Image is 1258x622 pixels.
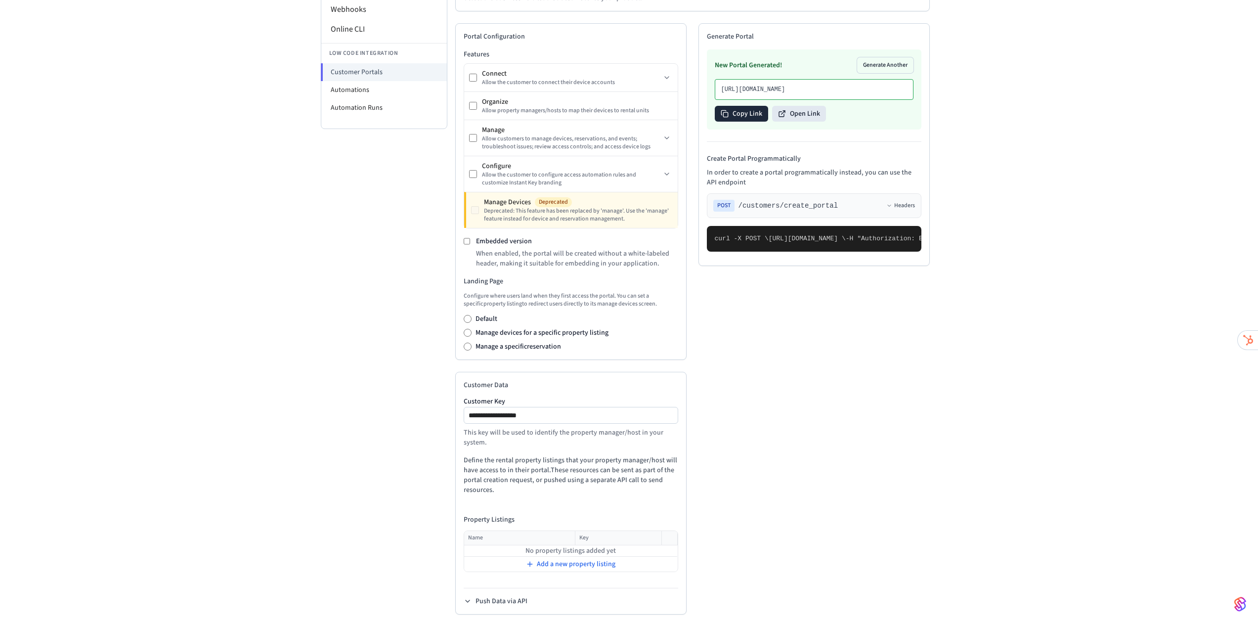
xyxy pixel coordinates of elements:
p: Define the rental property listings that your property manager/host will have access to in their ... [464,455,678,495]
label: Manage devices for a specific property listing [476,328,608,338]
button: Generate Another [857,57,913,73]
span: POST [713,200,735,212]
td: No property listings added yet [464,545,678,557]
p: When enabled, the portal will be created without a white-labeled header, making it suitable for e... [476,249,678,268]
p: [URL][DOMAIN_NAME] [721,86,907,93]
span: Deprecated [535,197,572,207]
div: Allow the customer to configure access automation rules and customize Instant Key branding [482,171,661,187]
li: Automations [321,81,447,99]
div: Organize [482,97,673,107]
p: Configure where users land when they first access the portal. You can set a specific property lis... [464,292,678,308]
button: Headers [886,202,915,210]
li: Automation Runs [321,99,447,117]
h3: Features [464,49,678,59]
button: Push Data via API [464,596,527,606]
p: This key will be used to identify the property manager/host in your system. [464,428,678,447]
label: Embedded version [476,236,532,246]
div: Manage Devices [484,197,673,207]
label: Customer Key [464,398,678,405]
li: Customer Portals [321,63,447,81]
p: In order to create a portal programmatically instead, you can use the API endpoint [707,168,921,187]
th: Name [464,531,575,545]
button: Copy Link [715,106,768,122]
div: Connect [482,69,661,79]
h2: Portal Configuration [464,32,678,42]
h3: Landing Page [464,276,678,286]
h4: Property Listings [464,515,678,525]
div: Manage [482,125,661,135]
th: Key [575,531,661,545]
div: Configure [482,161,661,171]
div: Deprecated: This feature has been replaced by 'manage'. Use the 'manage' feature instead for devi... [484,207,673,223]
span: Add a new property listing [537,559,615,569]
label: Manage a specific reservation [476,342,561,352]
h3: New Portal Generated! [715,60,782,70]
h4: Create Portal Programmatically [707,154,921,164]
span: curl -X POST \ [715,235,769,242]
label: Default [476,314,497,324]
span: /customers/create_portal [738,201,838,211]
img: SeamLogoGradient.69752ec5.svg [1234,596,1246,612]
h2: Customer Data [464,380,678,390]
div: Allow customers to manage devices, reservations, and events; troubleshoot issues; review access c... [482,135,661,151]
button: Open Link [772,106,826,122]
li: Online CLI [321,19,447,39]
div: Allow the customer to connect their device accounts [482,79,661,87]
span: [URL][DOMAIN_NAME] \ [769,235,846,242]
span: -H "Authorization: Bearer seam_api_key_123456" \ [846,235,1031,242]
h2: Generate Portal [707,32,921,42]
div: Allow property managers/hosts to map their devices to rental units [482,107,673,115]
li: Low Code Integration [321,43,447,63]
